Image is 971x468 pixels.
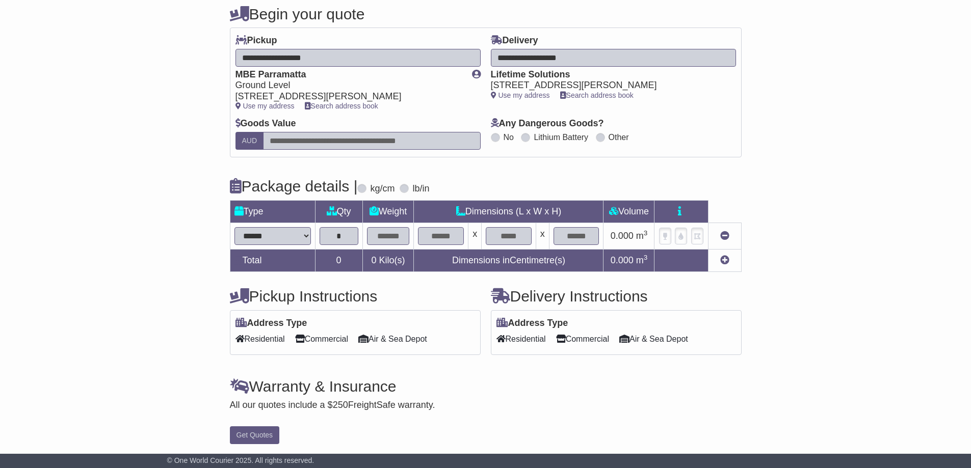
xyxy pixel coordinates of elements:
[414,200,603,223] td: Dimensions (L x W x H)
[414,249,603,271] td: Dimensions in Centimetre(s)
[235,91,462,102] div: [STREET_ADDRESS][PERSON_NAME]
[611,231,634,241] span: 0.000
[412,183,429,195] label: lb/in
[603,200,654,223] td: Volume
[636,231,648,241] span: m
[358,331,427,347] span: Air & Sea Depot
[720,255,729,265] a: Add new item
[305,102,378,110] a: Search address book
[468,223,482,249] td: x
[167,456,314,464] span: © One World Courier 2025. All rights reserved.
[556,331,609,347] span: Commercial
[491,91,550,99] a: Use my address
[534,132,588,142] label: Lithium Battery
[230,426,280,444] button: Get Quotes
[315,249,362,271] td: 0
[235,69,462,80] div: MBE Parramatta
[491,35,538,46] label: Delivery
[609,132,629,142] label: Other
[370,183,395,195] label: kg/cm
[235,102,295,110] a: Use my address
[230,178,358,195] h4: Package details |
[371,255,376,265] span: 0
[362,249,414,271] td: Kilo(s)
[295,331,348,347] span: Commercial
[496,318,568,329] label: Address Type
[230,378,742,395] h4: Warranty & Insurance
[315,200,362,223] td: Qty
[644,254,648,261] sup: 3
[235,318,307,329] label: Address Type
[230,400,742,411] div: All our quotes include a $ FreightSafe warranty.
[235,118,296,129] label: Goods Value
[235,35,277,46] label: Pickup
[235,331,285,347] span: Residential
[491,118,604,129] label: Any Dangerous Goods?
[333,400,348,410] span: 250
[235,132,264,150] label: AUD
[720,231,729,241] a: Remove this item
[491,69,726,80] div: Lifetime Solutions
[235,80,462,91] div: Ground Level
[496,331,546,347] span: Residential
[619,331,688,347] span: Air & Sea Depot
[491,288,742,305] h4: Delivery Instructions
[491,80,726,91] div: [STREET_ADDRESS][PERSON_NAME]
[362,200,414,223] td: Weight
[230,288,481,305] h4: Pickup Instructions
[230,200,315,223] td: Type
[644,229,648,237] sup: 3
[560,91,634,99] a: Search address book
[636,255,648,265] span: m
[230,249,315,271] td: Total
[230,6,742,22] h4: Begin your quote
[504,132,514,142] label: No
[536,223,549,249] td: x
[611,255,634,265] span: 0.000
